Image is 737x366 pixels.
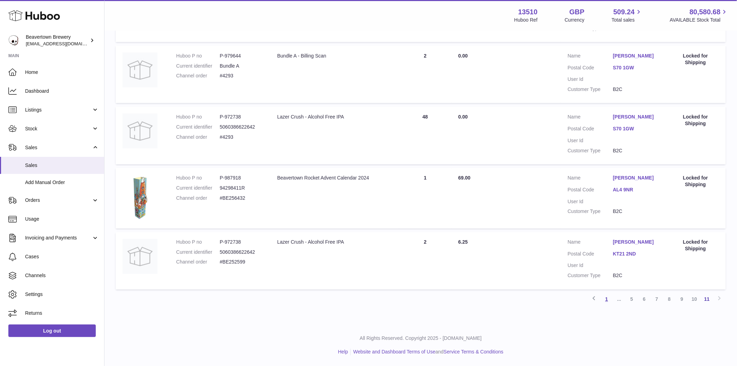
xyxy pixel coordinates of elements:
span: Returns [25,310,99,317]
a: 80,580.68 AVAILABLE Stock Total [670,7,729,23]
span: 0.00 [458,114,468,120]
dt: Huboo P no [176,175,220,182]
span: Stock [25,125,92,132]
dt: Channel order [176,134,220,140]
a: S70 1GW [613,125,658,132]
dt: User Id [568,262,613,269]
a: Service Terms & Conditions [444,349,504,355]
dt: Postal Code [568,125,613,134]
a: Log out [8,325,96,337]
td: 2 [399,46,451,104]
dd: P-972738 [220,239,263,246]
a: 9 [676,293,688,306]
span: 80,580.68 [690,7,721,17]
td: 1 [399,168,451,229]
dd: B2C [613,86,658,93]
dt: Name [568,175,613,183]
span: Usage [25,216,99,222]
dt: Channel order [176,259,220,266]
div: Beavertown Rocket Advent Calendar 2024 [277,175,392,182]
span: Cases [25,253,99,260]
span: [EMAIL_ADDRESS][DOMAIN_NAME] [26,41,102,46]
img: no-photo.jpg [123,239,157,274]
img: no-photo.jpg [123,114,157,148]
a: 11 [701,293,713,306]
dt: Postal Code [568,64,613,73]
li: and [351,349,503,356]
dt: Current identifier [176,63,220,69]
dd: #BE252599 [220,259,263,266]
dt: Name [568,114,613,122]
a: 10 [688,293,701,306]
dt: Huboo P no [176,239,220,246]
div: Locked for Shipping [672,114,719,127]
a: [PERSON_NAME] [613,114,658,120]
span: ... [613,293,626,306]
dd: #4293 [220,134,263,140]
div: Huboo Ref [514,17,538,23]
dt: Customer Type [568,86,613,93]
dd: 94298411R [220,185,263,192]
dd: 5060386622642 [220,124,263,130]
a: 6 [638,293,651,306]
span: 6.25 [458,239,468,245]
td: 48 [399,107,451,165]
td: 2 [399,232,451,290]
span: AVAILABLE Stock Total [670,17,729,23]
dd: P-979644 [220,53,263,59]
div: Lazer Crush - Alcohol Free IPA [277,239,392,246]
div: Locked for Shipping [672,53,719,66]
img: 1716909009.png [123,175,157,220]
dt: Customer Type [568,147,613,154]
dt: User Id [568,199,613,205]
dt: Huboo P no [176,114,220,120]
dd: P-987918 [220,175,263,182]
a: 1 [600,293,613,306]
a: S70 1GW [613,64,658,71]
strong: 13510 [518,7,538,17]
dt: Current identifier [176,185,220,192]
dd: Bundle A [220,63,263,69]
img: no-photo.jpg [123,53,157,87]
a: Website and Dashboard Terms of Use [353,349,435,355]
dd: P-972738 [220,114,263,120]
a: Help [338,349,348,355]
a: 7 [651,293,663,306]
dt: Name [568,239,613,247]
a: [PERSON_NAME] [613,53,658,59]
a: 509.24 Total sales [612,7,643,23]
a: AL4 9NR [613,187,658,193]
span: Channels [25,272,99,279]
p: All Rights Reserved. Copyright 2025 - [DOMAIN_NAME] [110,335,731,342]
span: Add Manual Order [25,179,99,186]
a: 8 [663,293,676,306]
dt: Customer Type [568,273,613,279]
dd: #BE256432 [220,195,263,202]
a: [PERSON_NAME] [613,175,658,182]
span: Invoicing and Payments [25,235,92,241]
dd: 5060386622642 [220,249,263,256]
span: Settings [25,291,99,298]
dd: B2C [613,147,658,154]
div: Locked for Shipping [672,175,719,188]
span: Home [25,69,99,76]
strong: GBP [569,7,584,17]
dt: Postal Code [568,187,613,195]
dt: Channel order [176,73,220,79]
div: Currency [565,17,585,23]
dt: Current identifier [176,249,220,256]
span: 69.00 [458,175,471,181]
span: Listings [25,107,92,113]
dd: B2C [613,208,658,215]
dt: Name [568,53,613,61]
dt: Channel order [176,195,220,202]
dt: Huboo P no [176,53,220,59]
dt: User Id [568,137,613,144]
div: Bundle A - Billing Scan [277,53,392,59]
dt: Customer Type [568,208,613,215]
span: Sales [25,162,99,169]
div: Locked for Shipping [672,239,719,252]
div: Beavertown Brewery [26,34,88,47]
span: Orders [25,197,92,204]
span: Total sales [612,17,643,23]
